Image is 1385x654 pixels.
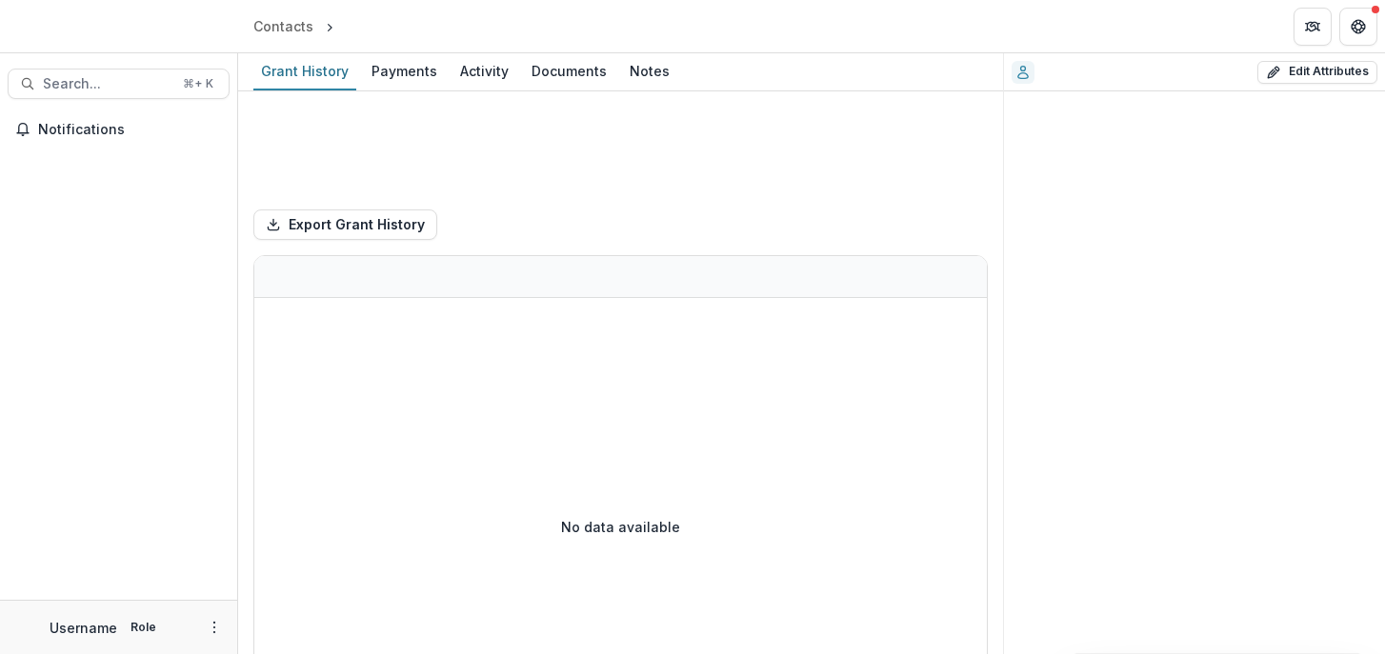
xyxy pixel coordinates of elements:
button: Search... [8,69,230,99]
a: Documents [524,53,614,90]
span: Search... [43,76,171,92]
span: Notifications [38,122,222,138]
p: Role [125,619,162,636]
button: Get Help [1339,8,1377,46]
button: Edit Attributes [1257,61,1377,84]
div: Payments [364,57,445,85]
a: Contacts [246,12,321,40]
a: Activity [452,53,516,90]
div: Activity [452,57,516,85]
button: More [203,616,226,639]
div: Documents [524,57,614,85]
a: Notes [622,53,677,90]
button: Export Grant History [253,209,437,240]
div: Notes [622,57,677,85]
a: Grant History [253,53,356,90]
div: Contacts [253,16,313,36]
p: Username [50,618,117,638]
p: No data available [561,517,680,537]
div: Grant History [253,57,356,85]
a: Payments [364,53,445,90]
nav: breadcrumb [246,12,419,40]
button: Partners [1294,8,1332,46]
button: Notifications [8,114,230,145]
div: ⌘ + K [179,73,217,94]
